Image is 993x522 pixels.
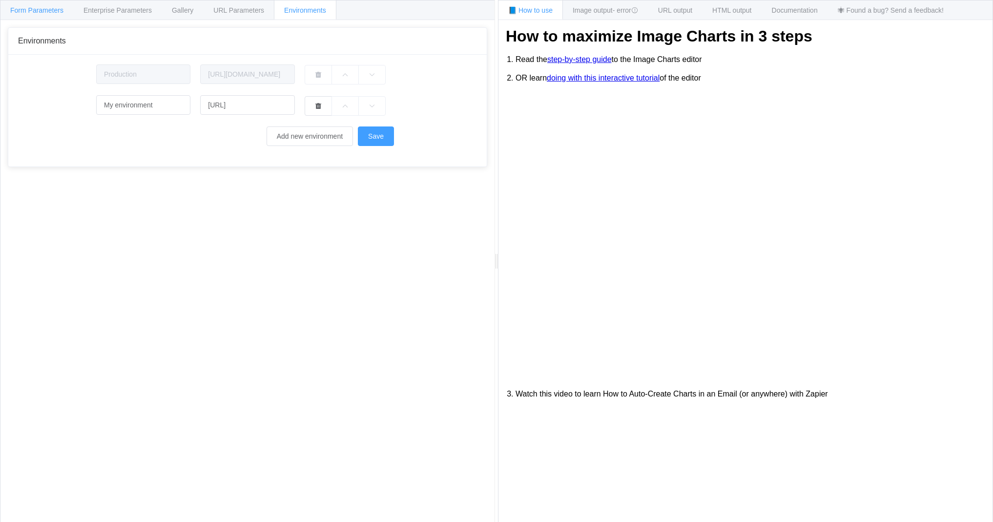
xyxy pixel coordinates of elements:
span: Save [368,132,384,140]
span: HTML output [712,6,751,14]
a: step-by-step guide [547,55,612,64]
span: Documentation [772,6,818,14]
span: 🕷 Found a bug? Send a feedback! [838,6,944,14]
span: URL output [658,6,692,14]
a: doing with this interactive tutorial [547,74,660,83]
span: Gallery [172,6,193,14]
span: Form Parameters [10,6,63,14]
span: Enterprise Parameters [83,6,152,14]
span: - error [613,6,638,14]
li: Watch this video to learn How to Auto-Create Charts in an Email (or anywhere) with Zapier [516,385,985,403]
h1: How to maximize Image Charts in 3 steps [506,27,985,45]
span: Environments [284,6,326,14]
span: 📘 How to use [508,6,553,14]
span: Environments [18,37,66,45]
button: Save [358,126,394,146]
li: OR learn of the editor [516,69,985,87]
span: URL Parameters [213,6,264,14]
button: Add new environment [267,126,353,146]
li: Read the to the Image Charts editor [516,50,985,69]
span: Image output [573,6,638,14]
